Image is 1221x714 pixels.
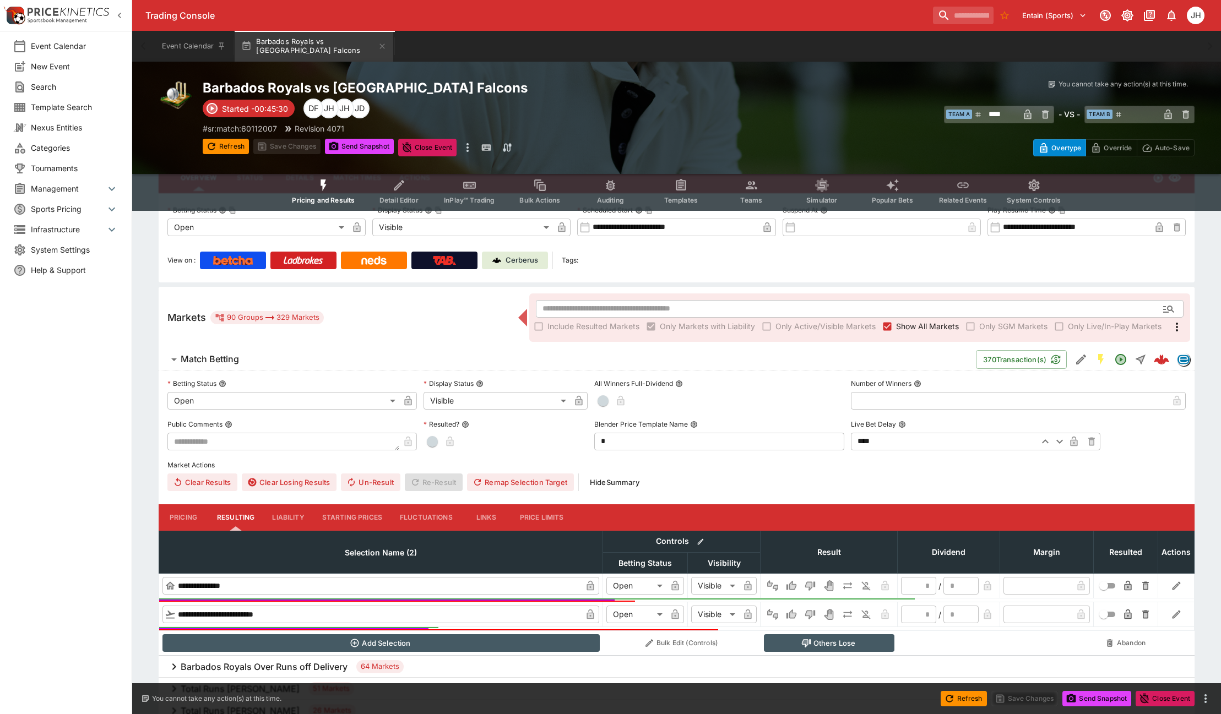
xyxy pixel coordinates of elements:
button: Push [839,606,856,623]
img: Sportsbook Management [28,18,87,23]
button: Barbados Royals vs [GEOGRAPHIC_DATA] Falcons [235,31,393,62]
span: Templates [664,196,698,204]
p: Number of Winners [851,379,911,388]
button: SGM Enabled [1091,350,1111,369]
div: Josh Drayton [350,99,370,118]
p: Live Bet Delay [851,419,896,429]
div: Open [167,219,348,236]
button: Bulk edit [693,535,708,549]
p: You cannot take any action(s) at this time. [152,694,281,704]
button: 370Transaction(s) [976,350,1067,369]
img: cricket.png [159,79,194,115]
button: Send Snapshot [325,139,394,154]
div: Jordan Hughes [334,99,354,118]
div: Visible [424,392,570,410]
span: Nexus Entities [31,122,118,133]
div: / [938,580,941,592]
span: Team A [946,110,972,119]
p: Display Status [424,379,474,388]
button: Betting Status [219,380,226,388]
button: Refresh [203,139,249,154]
p: Blender Price Template Name [594,419,688,429]
p: Betting Status [167,379,216,388]
div: Open [606,577,666,595]
button: Void [820,606,838,623]
div: Visible [691,606,739,623]
p: Overtype [1051,142,1081,154]
span: New Event [31,61,118,72]
button: Blender Price Template Name [690,421,698,428]
button: Others Lose [764,634,894,652]
div: betradar [1177,353,1190,366]
span: Pricing and Results [292,196,355,204]
h6: Barbados Royals Over Runs off Delivery [181,661,348,673]
button: All Winners Full-Dividend [675,380,683,388]
label: Tags: [562,252,578,269]
button: Not Set [764,577,782,595]
span: Detail Editor [379,196,419,204]
img: Neds [361,256,386,265]
span: InPlay™ Trading [444,196,495,204]
button: HideSummary [583,473,646,491]
button: Send Snapshot [1062,691,1131,706]
div: Start From [1033,139,1195,156]
div: Event type filters [283,172,1070,211]
span: Management [31,183,105,194]
button: Void [820,577,838,595]
button: Connected to PK [1095,6,1115,25]
div: Visible [372,219,553,236]
span: Categories [31,142,118,154]
button: Match Betting [159,348,976,370]
button: Event Calendar [155,31,232,62]
img: logo-cerberus--red.svg [1154,352,1169,367]
button: Abandon [1097,634,1155,652]
div: David Foster [303,99,323,118]
button: Clear Results [167,473,237,491]
button: more [461,139,474,156]
input: search [933,7,994,24]
span: Only Live/In-Play Markets [1068,320,1162,332]
button: Open [1111,350,1131,369]
span: Bulk Actions [519,196,560,204]
button: Push [839,577,856,595]
h6: Match Betting [181,353,239,365]
div: Trading Console [145,10,929,21]
button: Resulting [208,504,263,531]
button: Win [783,577,800,595]
th: Controls [603,531,761,552]
span: Infrastructure [31,224,105,235]
button: Lose [801,577,819,595]
div: Open [167,392,399,410]
button: Close Event [398,139,457,156]
span: Only SGM Markets [979,320,1048,332]
button: Pricing [159,504,208,531]
button: Clear Losing Results [242,473,337,491]
img: Cerberus [492,256,501,265]
span: Re-Result [405,473,463,491]
span: Event Calendar [31,40,118,52]
a: 2b278f75-efb2-49a0-b325-b85c85eadeef [1151,348,1173,370]
span: Template Search [31,101,118,113]
th: Resulted [1094,531,1158,573]
a: Cerberus [482,252,548,269]
p: Started -00:45:30 [222,103,288,115]
button: Liability [263,504,313,531]
button: Auto-Save [1137,139,1195,156]
button: Display Status [476,380,484,388]
span: Betting Status [606,557,684,570]
img: betradar [1177,353,1190,366]
button: Win [783,606,800,623]
span: Tournaments [31,162,118,174]
button: Override [1086,139,1137,156]
button: Starting Prices [313,504,391,531]
span: Team B [1087,110,1113,119]
button: Lose [801,606,819,623]
button: Public Comments [225,421,232,428]
span: System Settings [31,244,118,255]
h5: Markets [167,311,206,324]
button: Refresh [941,691,987,706]
button: Number of Winners [914,380,921,388]
img: PriceKinetics Logo [3,4,25,26]
span: Search [31,81,118,92]
span: Un-Result [341,473,400,491]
